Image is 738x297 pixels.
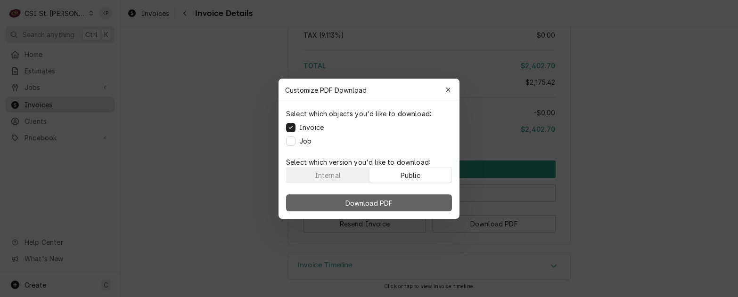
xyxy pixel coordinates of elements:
p: Select which version you'd like to download: [286,157,452,167]
p: Select which objects you'd like to download: [286,109,431,119]
div: Public [401,170,420,180]
label: Invoice [299,122,324,132]
button: Download PDF [286,194,452,211]
div: Customize PDF Download [279,79,459,101]
span: Download PDF [344,198,395,208]
div: Internal [315,170,341,180]
label: Job [299,136,312,146]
